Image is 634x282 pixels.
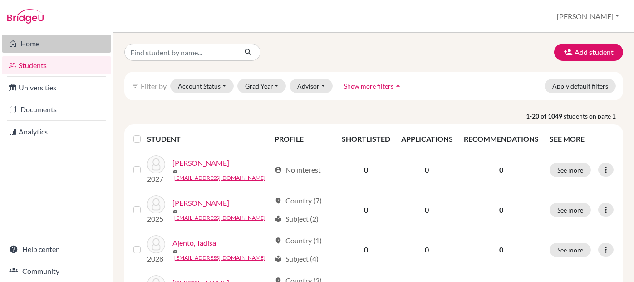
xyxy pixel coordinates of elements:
[554,44,623,61] button: Add student
[174,254,265,262] a: [EMAIL_ADDRESS][DOMAIN_NAME]
[336,79,410,93] button: Show more filtersarrow_drop_up
[141,82,167,90] span: Filter by
[464,204,539,215] p: 0
[275,235,322,246] div: Country (1)
[275,215,282,223] span: local_library
[275,213,319,224] div: Subject (2)
[393,81,403,90] i: arrow_drop_up
[172,158,229,168] a: [PERSON_NAME]
[2,79,111,97] a: Universities
[275,197,282,204] span: location_on
[170,79,234,93] button: Account Status
[275,164,321,175] div: No interest
[147,173,165,184] p: 2027
[464,164,539,175] p: 0
[464,244,539,255] p: 0
[269,128,336,150] th: PROFILE
[458,128,544,150] th: RECOMMENDATIONS
[237,79,286,93] button: Grad Year
[172,209,178,214] span: mail
[550,203,591,217] button: See more
[275,166,282,173] span: account_circle
[2,35,111,53] a: Home
[147,235,165,253] img: Ajento, Tadisa
[553,8,623,25] button: [PERSON_NAME]
[545,79,616,93] button: Apply default filters
[172,169,178,174] span: mail
[2,56,111,74] a: Students
[124,44,237,61] input: Find student by name...
[2,123,111,141] a: Analytics
[290,79,333,93] button: Advisor
[7,9,44,24] img: Bridge-U
[275,237,282,244] span: location_on
[344,82,393,90] span: Show more filters
[336,150,396,190] td: 0
[275,253,319,264] div: Subject (4)
[174,214,265,222] a: [EMAIL_ADDRESS][DOMAIN_NAME]
[174,174,265,182] a: [EMAIL_ADDRESS][DOMAIN_NAME]
[396,128,458,150] th: APPLICATIONS
[147,128,269,150] th: STUDENT
[526,111,564,121] strong: 1-20 of 1049
[2,262,111,280] a: Community
[132,82,139,89] i: filter_list
[336,230,396,270] td: 0
[336,128,396,150] th: SHORTLISTED
[2,100,111,119] a: Documents
[147,155,165,173] img: Abang, Naomi
[172,249,178,254] span: mail
[396,190,458,230] td: 0
[396,230,458,270] td: 0
[172,237,216,248] a: Ajento, Tadisa
[396,150,458,190] td: 0
[564,111,623,121] span: students on page 1
[336,190,396,230] td: 0
[147,213,165,224] p: 2025
[147,195,165,213] img: Ajento, Ivan
[544,128,619,150] th: SEE MORE
[147,253,165,264] p: 2028
[275,255,282,262] span: local_library
[2,240,111,258] a: Help center
[550,243,591,257] button: See more
[275,195,322,206] div: Country (7)
[172,198,229,208] a: [PERSON_NAME]
[550,163,591,177] button: See more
